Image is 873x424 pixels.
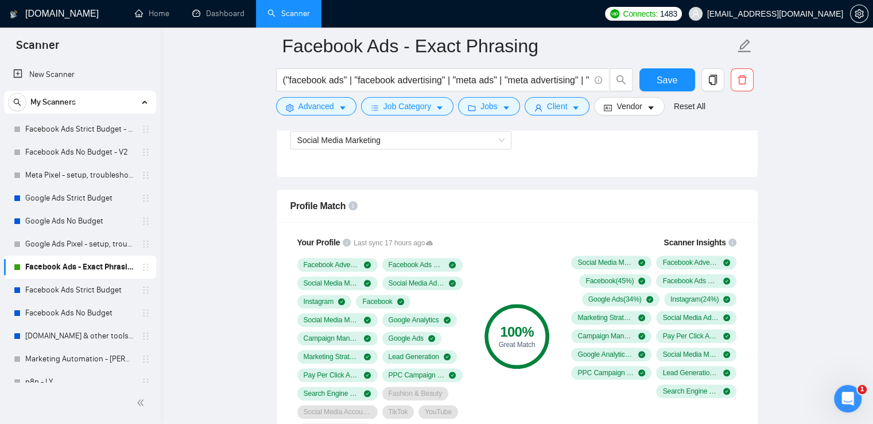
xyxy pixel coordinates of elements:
[692,10,700,18] span: user
[723,333,730,340] span: check-circle
[664,238,725,246] span: Scanner Insights
[364,280,371,287] span: check-circle
[638,277,645,284] span: check-circle
[647,103,655,112] span: caret-down
[9,98,26,106] span: search
[4,63,156,86] li: New Scanner
[141,309,150,318] span: holder
[297,238,340,247] span: Your Profile
[701,68,724,91] button: copy
[364,261,371,268] span: check-circle
[141,125,150,134] span: holder
[428,335,435,342] span: check-circle
[444,353,451,360] span: check-circle
[595,76,602,84] span: info-circle
[577,332,634,341] span: Campaign Management ( 20 %)
[25,371,134,394] a: n8n - LY
[610,68,633,91] button: search
[304,371,360,380] span: Pay Per Click Advertising
[192,9,245,18] a: dashboardDashboard
[283,73,589,87] input: Search Freelance Jobs...
[389,407,408,417] span: TikTok
[425,407,452,417] span: YouTube
[577,313,634,322] span: Marketing Strategy ( 24 %)
[25,325,134,348] a: [DOMAIN_NAME] & other tools - [PERSON_NAME]
[304,352,360,361] span: Marketing Strategy
[623,7,657,20] span: Connects:
[449,372,456,379] span: check-circle
[858,385,867,394] span: 1
[723,296,730,303] span: check-circle
[449,280,456,287] span: check-circle
[364,390,371,397] span: check-circle
[141,263,150,272] span: holder
[297,136,381,145] span: Social Media Marketing
[141,332,150,341] span: holder
[577,258,634,267] span: Social Media Marketing ( 78 %)
[282,32,735,60] input: Scanner name...
[662,258,719,267] span: Facebook Advertising ( 55 %)
[389,352,439,361] span: Lead Generation
[639,68,695,91] button: Save
[267,9,310,18] a: searchScanner
[662,332,719,341] span: Pay Per Click Advertising ( 20 %)
[371,103,379,112] span: bars
[304,297,334,306] span: Instagram
[572,103,580,112] span: caret-down
[304,389,360,398] span: Search Engine Marketing
[339,103,347,112] span: caret-down
[25,141,134,164] a: Facebook Ads No Budget - V2
[364,372,371,379] span: check-circle
[389,371,445,380] span: PPC Campaign Setup & Management
[25,256,134,279] a: Facebook Ads - Exact Phrasing
[670,295,719,304] span: Instagram ( 24 %)
[723,314,730,321] span: check-circle
[304,279,360,288] span: Social Media Management
[354,238,433,249] span: Last sync 17 hours ago
[723,369,730,376] span: check-circle
[662,276,719,286] span: Facebook Ads Manager ( 34 %)
[577,368,634,377] span: PPC Campaign Setup & Management ( 15 %)
[304,334,360,343] span: Campaign Management
[13,63,147,86] a: New Scanner
[25,118,134,141] a: Facebook Ads Strict Budget - V2
[276,97,356,115] button: settingAdvancedcaret-down
[304,315,360,325] span: Social Media Marketing
[25,187,134,210] a: Google Ads Strict Budget
[343,238,351,246] span: info-circle
[141,194,150,203] span: holder
[449,261,456,268] span: check-circle
[286,103,294,112] span: setting
[662,313,719,322] span: Social Media Advertising ( 20 %)
[638,314,645,321] span: check-circle
[458,97,520,115] button: folderJobscaret-down
[834,385,862,413] iframe: Intercom live chat
[638,369,645,376] span: check-circle
[135,9,169,18] a: homeHome
[25,279,134,302] a: Facebook Ads Strict Budget
[137,397,148,408] span: double-left
[7,37,68,61] span: Scanner
[141,240,150,249] span: holder
[364,335,371,342] span: check-circle
[585,276,634,286] span: Facebook ( 45 %)
[383,100,431,113] span: Job Category
[304,407,371,417] span: Social Media Account Setup
[610,9,619,18] img: upwork-logo.png
[851,9,868,18] span: setting
[850,9,868,18] a: setting
[502,103,510,112] span: caret-down
[389,389,443,398] span: Fashion & Beauty
[723,351,730,358] span: check-circle
[577,350,634,359] span: Google Analytics ( 17 %)
[348,201,358,210] span: info-circle
[389,279,445,288] span: Social Media Advertising
[638,259,645,266] span: check-circle
[468,103,476,112] span: folder
[389,260,445,269] span: Facebook Ads Manager
[604,103,612,112] span: idcard
[141,354,150,364] span: holder
[25,210,134,233] a: Google Ads No Budget
[290,201,346,211] span: Profile Match
[436,103,444,112] span: caret-down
